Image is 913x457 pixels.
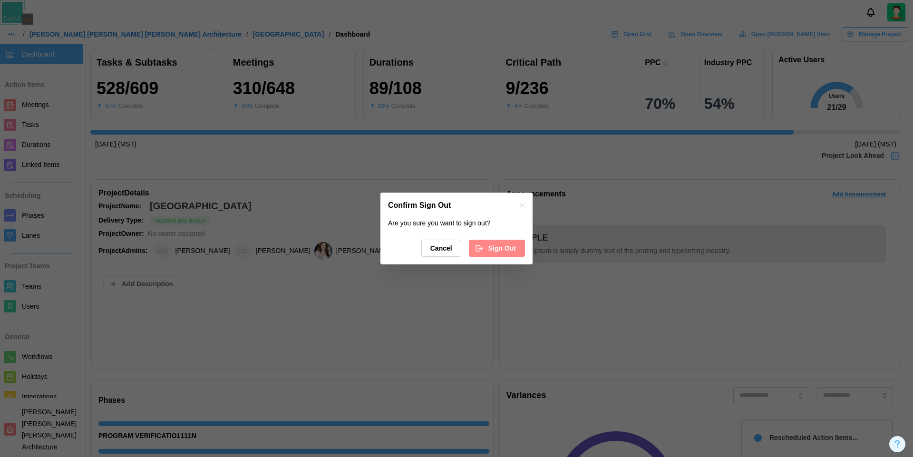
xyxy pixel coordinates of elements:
span: Cancel [430,240,452,256]
button: Sign Out [469,240,525,257]
h2: Confirm Sign Out [388,202,451,209]
button: Cancel [421,240,461,257]
span: Sign Out [488,240,516,256]
div: Are you sure you want to sign out? [388,218,525,229]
